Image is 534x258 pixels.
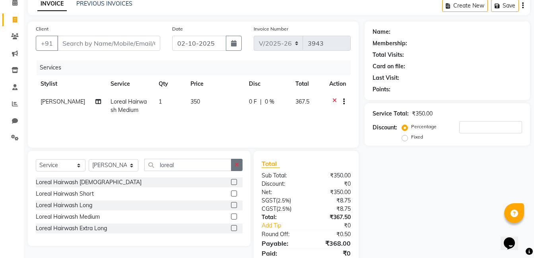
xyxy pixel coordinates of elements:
[256,205,306,213] div: ( )
[36,224,107,233] div: Loreal Hairwash Extra Long
[373,123,397,132] div: Discount:
[262,205,276,212] span: CGST
[256,239,306,248] div: Payable:
[36,213,100,221] div: Loreal Hairwash Medium
[373,39,407,48] div: Membership:
[190,98,200,105] span: 350
[306,213,357,221] div: ₹367.50
[306,196,357,205] div: ₹8.75
[36,178,142,187] div: Loreal Hairwash [DEMOGRAPHIC_DATA]
[36,36,58,51] button: +91
[373,74,399,82] div: Last Visit:
[256,171,306,180] div: Sub Total:
[111,98,147,114] span: Loreal Hairwash Medium
[306,188,357,196] div: ₹350.00
[256,213,306,221] div: Total:
[373,62,405,71] div: Card on file:
[154,75,186,93] th: Qty
[295,98,309,105] span: 367.5
[36,25,49,33] label: Client
[306,239,357,248] div: ₹368.00
[306,180,357,188] div: ₹0
[41,98,85,105] span: [PERSON_NAME]
[144,159,231,171] input: Search or Scan
[260,98,262,106] span: |
[256,196,306,205] div: ( )
[373,51,404,59] div: Total Visits:
[159,98,162,105] span: 1
[306,230,357,239] div: ₹0.50
[172,25,183,33] label: Date
[262,160,280,168] span: Total
[306,248,357,258] div: ₹0
[256,180,306,188] div: Discount:
[306,171,357,180] div: ₹350.00
[256,230,306,239] div: Round Off:
[262,197,276,204] span: SGST
[278,197,289,204] span: 2.5%
[265,98,274,106] span: 0 %
[256,221,315,230] a: Add Tip
[324,75,351,93] th: Action
[36,190,94,198] div: Loreal Hairwash Short
[306,205,357,213] div: ₹8.75
[291,75,324,93] th: Total
[57,36,160,51] input: Search by Name/Mobile/Email/Code
[186,75,244,93] th: Price
[254,25,288,33] label: Invoice Number
[106,75,154,93] th: Service
[278,206,290,212] span: 2.5%
[373,110,409,118] div: Service Total:
[501,226,526,250] iframe: chat widget
[37,60,357,75] div: Services
[411,133,423,141] label: Fixed
[412,110,433,118] div: ₹350.00
[249,98,257,106] span: 0 F
[244,75,291,93] th: Disc
[315,221,357,230] div: ₹0
[36,75,106,93] th: Stylist
[373,28,390,36] div: Name:
[256,248,306,258] div: Paid:
[373,85,390,94] div: Points:
[411,123,437,130] label: Percentage
[36,201,92,210] div: Loreal Hairwash Long
[256,188,306,196] div: Net:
